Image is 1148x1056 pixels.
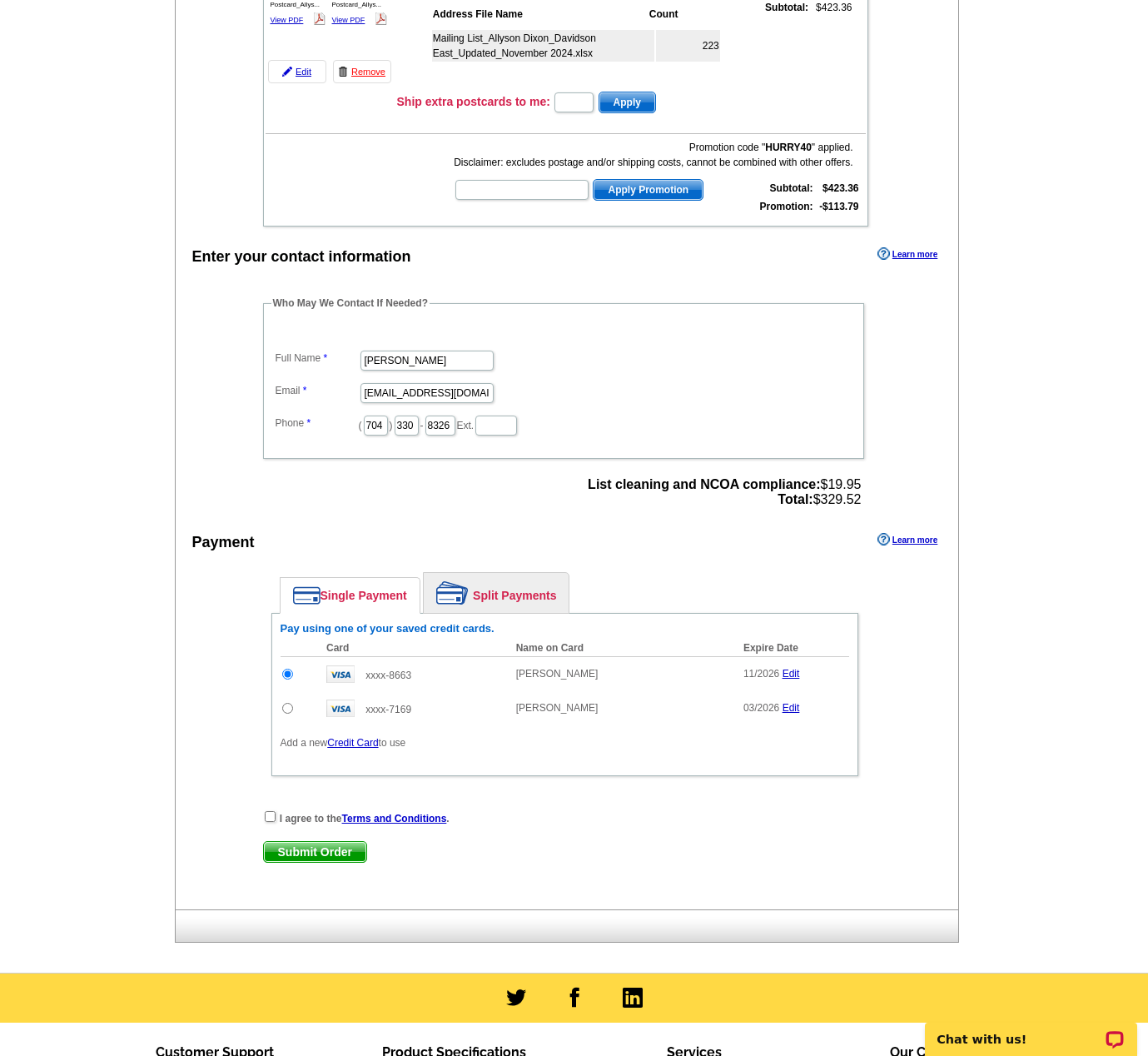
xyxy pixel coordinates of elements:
span: 11/2026 [743,668,779,680]
td: 223 [656,30,720,62]
iframe: LiveChat chat widget [914,1004,1148,1056]
span: $19.95 $329.52 [588,477,861,507]
th: Expire Date [735,640,849,657]
span: Apply [599,92,655,112]
div: Promotion code " " applied. Disclaimer: excludes postage and/or shipping costs, cannot be combine... [454,140,852,170]
a: Terms and Conditions [342,813,447,824]
button: Apply [599,92,656,113]
a: View PDF [332,16,365,24]
td: Mailing List_Allyson Dixon_Davidson East_Updated_November 2024.xlsx [432,30,654,62]
a: Single Payment [281,578,420,613]
img: pdf_logo.png [375,12,387,25]
legend: Who May We Contact If Needed? [271,296,430,311]
a: Split Payments [424,573,569,613]
div: Enter your contact information [192,246,411,268]
span: Submit Order [264,842,366,862]
span: [PERSON_NAME] [516,702,599,714]
a: Learn more [877,533,937,546]
a: Edit [268,60,326,83]
label: Full Name [276,351,359,366]
strong: Promotion: [760,201,813,212]
strong: Subtotal: [765,2,808,13]
img: single-payment.png [293,586,321,605]
img: visa.gif [326,665,355,683]
th: Card [318,640,508,657]
span: xxxx-8663 [365,670,411,681]
a: View PDF [271,16,304,24]
th: Address File Name [432,6,647,22]
a: Credit Card [327,737,378,749]
p: Add a new to use [281,735,849,750]
button: Apply Promotion [593,179,703,201]
h3: Ship extra postcards to me: [397,94,550,109]
strong: Total: [778,492,813,506]
span: xxxx-7169 [365,704,411,715]
span: Postcard_Allys... [271,1,321,8]
h6: Pay using one of your saved credit cards. [281,622,849,635]
dd: ( ) - Ext. [271,411,856,437]
strong: Subtotal: [770,182,813,194]
strong: List cleaning and NCOA compliance: [588,477,820,491]
div: Payment [192,531,255,554]
a: Edit [783,702,800,714]
strong: I agree to the . [280,813,450,824]
th: Count [649,6,720,22]
img: trashcan-icon.gif [338,67,348,77]
a: Learn more [877,247,937,261]
b: HURRY40 [765,142,812,153]
img: pdf_logo.png [313,12,326,25]
span: [PERSON_NAME] [516,668,599,680]
strong: -$113.79 [819,201,858,212]
img: visa.gif [326,700,355,717]
a: Remove [333,60,391,83]
a: Edit [783,668,800,680]
img: split-payment.png [436,581,469,605]
label: Email [276,383,359,398]
span: Postcard_Allys... [332,1,382,8]
img: pencil-icon.gif [282,67,292,77]
span: 03/2026 [743,702,779,714]
label: Phone [276,416,359,431]
strong: $423.36 [822,182,858,194]
th: Name on Card [508,640,735,657]
span: Apply Promotion [594,180,703,200]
